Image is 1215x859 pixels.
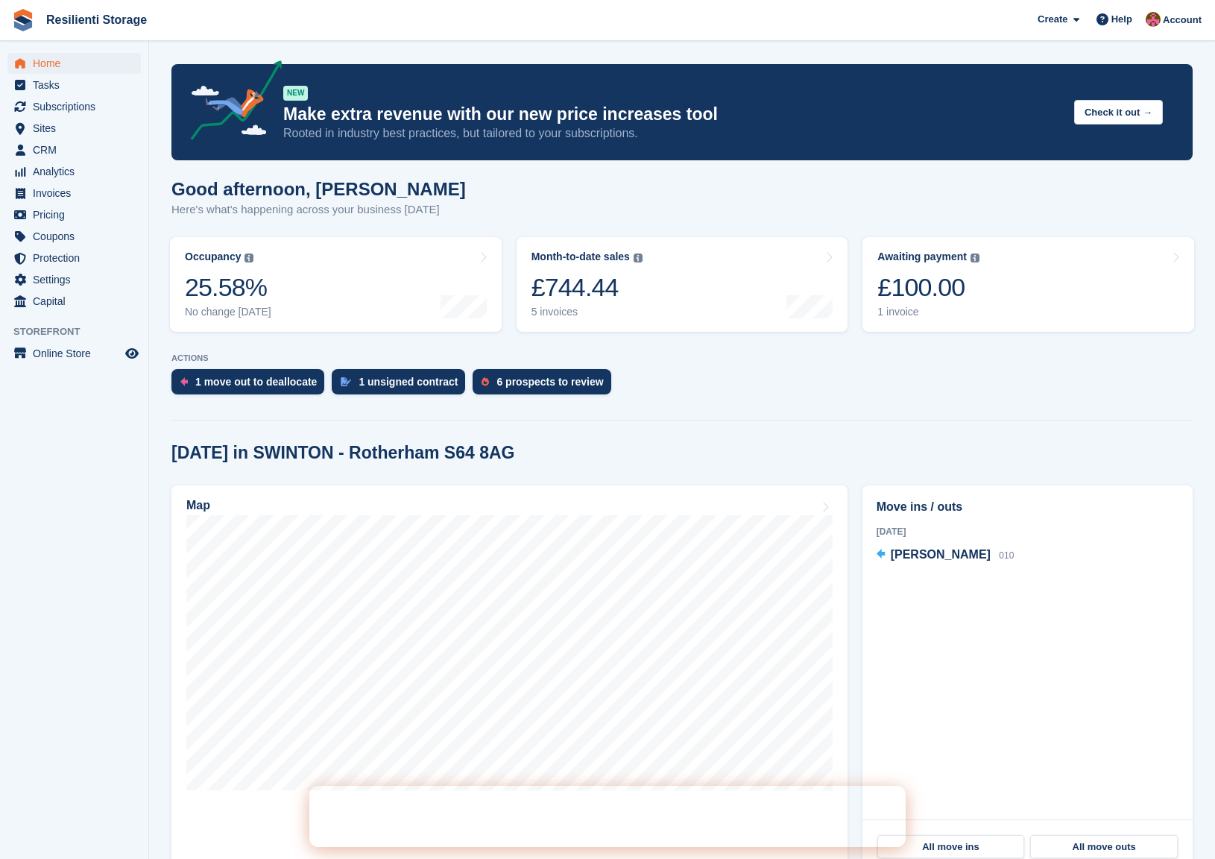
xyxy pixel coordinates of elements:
[877,546,1014,565] a: [PERSON_NAME] 010
[877,306,979,318] div: 1 invoice
[971,254,979,262] img: icon-info-grey-7440780725fd019a000dd9b08b2336e03edf1995a4989e88bcd33f0948082b44.svg
[33,183,122,204] span: Invoices
[33,53,122,74] span: Home
[33,139,122,160] span: CRM
[33,75,122,95] span: Tasks
[7,183,141,204] a: menu
[40,7,153,32] a: Resilienti Storage
[171,179,466,199] h1: Good afternoon, [PERSON_NAME]
[1111,12,1132,27] span: Help
[33,161,122,182] span: Analytics
[7,96,141,117] a: menu
[496,376,603,388] div: 6 prospects to review
[33,118,122,139] span: Sites
[178,60,283,145] img: price-adjustments-announcement-icon-8257ccfd72463d97f412b2fc003d46551f7dbcb40ab6d574587a9cd5c0d94...
[332,369,473,402] a: 1 unsigned contract
[7,204,141,225] a: menu
[244,254,253,262] img: icon-info-grey-7440780725fd019a000dd9b08b2336e03edf1995a4989e88bcd33f0948082b44.svg
[7,269,141,290] a: menu
[171,201,466,218] p: Here's what's happening across your business [DATE]
[33,269,122,290] span: Settings
[7,248,141,268] a: menu
[891,548,991,561] span: [PERSON_NAME]
[877,251,967,263] div: Awaiting payment
[359,376,458,388] div: 1 unsigned contract
[12,9,34,31] img: stora-icon-8386f47178a22dfd0bd8f6a31ec36ba5ce8667c1dd55bd0f319d3a0aa187defe.svg
[185,251,241,263] div: Occupancy
[33,204,122,225] span: Pricing
[877,272,979,303] div: £100.00
[531,306,643,318] div: 5 invoices
[1146,12,1161,27] img: Kerrie Whiteley
[862,237,1194,332] a: Awaiting payment £100.00 1 invoice
[531,251,630,263] div: Month-to-date sales
[341,377,351,386] img: contract_signature_icon-13c848040528278c33f63329250d36e43548de30e8caae1d1a13099fd9432cc5.svg
[283,125,1062,142] p: Rooted in industry best practices, but tailored to your subscriptions.
[33,96,122,117] span: Subscriptions
[186,499,210,512] h2: Map
[517,237,848,332] a: Month-to-date sales £744.44 5 invoices
[531,272,643,303] div: £744.44
[7,75,141,95] a: menu
[7,343,141,364] a: menu
[1038,12,1067,27] span: Create
[195,376,317,388] div: 1 move out to deallocate
[1163,13,1202,28] span: Account
[877,525,1178,538] div: [DATE]
[7,226,141,247] a: menu
[283,86,308,101] div: NEW
[1074,100,1163,125] button: Check it out →
[482,377,489,386] img: prospect-51fa495bee0391a8d652442698ab0144808aea92771e9ea1ae160a38d050c398.svg
[309,786,906,847] iframe: Intercom live chat banner
[877,835,1025,859] a: All move ins
[7,291,141,312] a: menu
[13,324,148,339] span: Storefront
[473,369,618,402] a: 6 prospects to review
[123,344,141,362] a: Preview store
[33,248,122,268] span: Protection
[7,139,141,160] a: menu
[33,291,122,312] span: Capital
[7,53,141,74] a: menu
[999,550,1014,561] span: 010
[171,353,1193,363] p: ACTIONS
[180,377,188,386] img: move_outs_to_deallocate_icon-f764333ba52eb49d3ac5e1228854f67142a1ed5810a6f6cc68b1a99e826820c5.svg
[283,104,1062,125] p: Make extra revenue with our new price increases tool
[634,254,643,262] img: icon-info-grey-7440780725fd019a000dd9b08b2336e03edf1995a4989e88bcd33f0948082b44.svg
[33,343,122,364] span: Online Store
[185,272,271,303] div: 25.58%
[171,369,332,402] a: 1 move out to deallocate
[7,161,141,182] a: menu
[1030,835,1178,859] a: All move outs
[185,306,271,318] div: No change [DATE]
[33,226,122,247] span: Coupons
[171,443,514,463] h2: [DATE] in SWINTON - Rotherham S64 8AG
[7,118,141,139] a: menu
[170,237,502,332] a: Occupancy 25.58% No change [DATE]
[877,498,1178,516] h2: Move ins / outs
